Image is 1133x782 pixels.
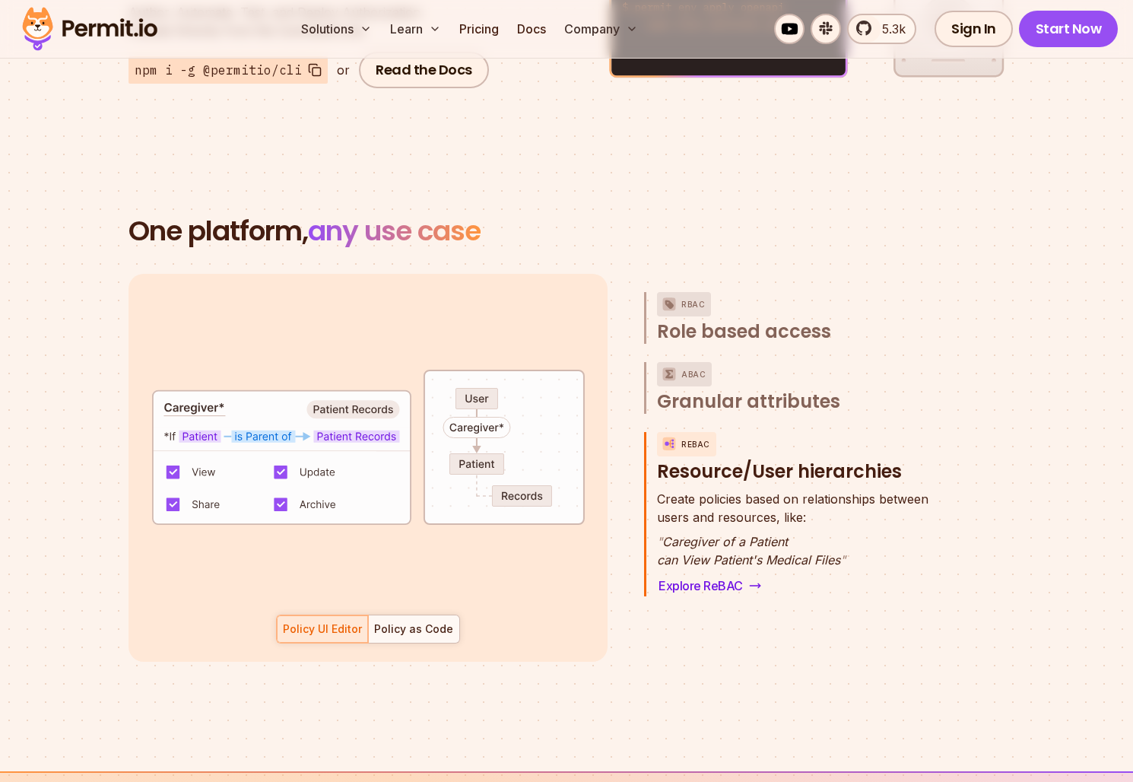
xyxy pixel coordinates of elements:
span: any use case [308,211,481,250]
a: Docs [511,14,552,44]
div: Policy as Code [374,621,453,637]
a: Pricing [453,14,505,44]
span: 5.3k [873,20,906,38]
span: Create policies based on relationships between [657,490,928,508]
p: users and resources, like: [657,490,928,526]
button: Policy as Code [368,615,460,644]
a: Explore ReBAC [657,575,763,596]
p: ABAC [681,362,706,386]
a: Read the Docs [359,52,489,88]
button: RBACRole based access [657,292,941,344]
button: ABACGranular attributes [657,362,941,414]
a: 5.3k [847,14,916,44]
span: npm i -g @permitio/cli [135,61,302,79]
button: npm i -g @permitio/cli [129,56,328,84]
p: RBAC [681,292,705,316]
span: Granular attributes [657,389,840,414]
div: ReBACResource/User hierarchies [657,490,941,596]
span: " [657,534,662,549]
img: Permit logo [15,3,164,55]
a: Sign In [935,11,1013,47]
p: Caregiver of a Patient can View Patient's Medical Files [657,532,928,569]
button: Company [558,14,644,44]
span: " [840,552,846,567]
button: Solutions [295,14,378,44]
div: or [337,61,350,79]
span: Role based access [657,319,831,344]
h2: One platform, [129,216,1004,246]
button: Learn [384,14,447,44]
a: Start Now [1019,11,1119,47]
